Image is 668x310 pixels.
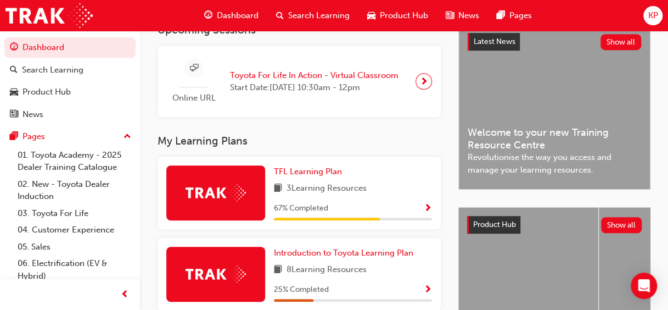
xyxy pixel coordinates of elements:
[4,126,136,147] button: Pages
[424,283,432,297] button: Show Progress
[190,62,198,75] span: sessionType_ONLINE_URL-icon
[230,69,398,82] span: Toyota For Life In Action - Virtual Classroom
[287,263,367,277] span: 8 Learning Resources
[5,3,93,28] img: Trak
[274,248,413,258] span: Introduction to Toyota Learning Plan
[274,167,342,176] span: TFL Learning Plan
[509,9,532,22] span: Pages
[367,9,375,23] span: car-icon
[420,74,428,89] span: next-icon
[424,204,432,214] span: Show Progress
[13,255,136,284] a: 06. Electrification (EV & Hybrid)
[274,182,282,196] span: book-icon
[497,9,505,23] span: pages-icon
[230,81,398,94] span: Start Date: [DATE] 10:30am - 12pm
[358,4,437,27] a: car-iconProduct Hub
[458,9,479,22] span: News
[287,182,367,196] span: 3 Learning Resources
[601,217,642,233] button: Show all
[468,33,641,51] a: Latest NewsShow all
[474,37,515,46] span: Latest News
[4,35,136,126] button: DashboardSearch LearningProduct HubNews
[186,265,246,283] img: Trak
[23,130,45,143] div: Pages
[22,64,83,76] div: Search Learning
[4,37,136,58] a: Dashboard
[158,135,441,147] h3: My Learning Plans
[204,9,212,23] span: guage-icon
[488,4,541,27] a: pages-iconPages
[274,165,346,178] a: TFL Learning Plan
[166,54,432,109] a: Online URLToyota For Life In Action - Virtual ClassroomStart Date:[DATE] 10:30am - 12pm
[458,24,650,190] a: Latest NewsShow allWelcome to your new Training Resource CentreRevolutionise the way you access a...
[10,87,18,97] span: car-icon
[437,4,488,27] a: news-iconNews
[23,108,43,121] div: News
[424,202,432,215] button: Show Progress
[274,263,282,277] span: book-icon
[631,273,657,299] div: Open Intercom Messenger
[643,6,663,25] button: KP
[10,65,18,75] span: search-icon
[124,130,131,144] span: up-icon
[468,126,641,151] span: Welcome to your new Training Resource Centre
[600,34,642,50] button: Show all
[166,92,221,104] span: Online URL
[288,9,350,22] span: Search Learning
[473,220,516,229] span: Product Hub
[217,9,259,22] span: Dashboard
[121,288,129,302] span: prev-icon
[23,86,71,98] div: Product Hub
[4,60,136,80] a: Search Learning
[13,222,136,239] a: 04. Customer Experience
[10,132,18,142] span: pages-icon
[4,82,136,102] a: Product Hub
[186,184,246,201] img: Trak
[424,285,432,295] span: Show Progress
[10,110,18,120] span: news-icon
[446,9,454,23] span: news-icon
[10,43,18,53] span: guage-icon
[468,151,641,176] span: Revolutionise the way you access and manage your learning resources.
[467,216,642,234] a: Product HubShow all
[267,4,358,27] a: search-iconSearch Learning
[274,284,329,296] span: 25 % Completed
[195,4,267,27] a: guage-iconDashboard
[13,147,136,176] a: 01. Toyota Academy - 2025 Dealer Training Catalogue
[276,9,284,23] span: search-icon
[13,176,136,205] a: 02. New - Toyota Dealer Induction
[648,9,658,22] span: KP
[274,202,328,215] span: 67 % Completed
[13,239,136,256] a: 05. Sales
[13,205,136,222] a: 03. Toyota For Life
[380,9,428,22] span: Product Hub
[274,247,418,259] a: Introduction to Toyota Learning Plan
[4,104,136,125] a: News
